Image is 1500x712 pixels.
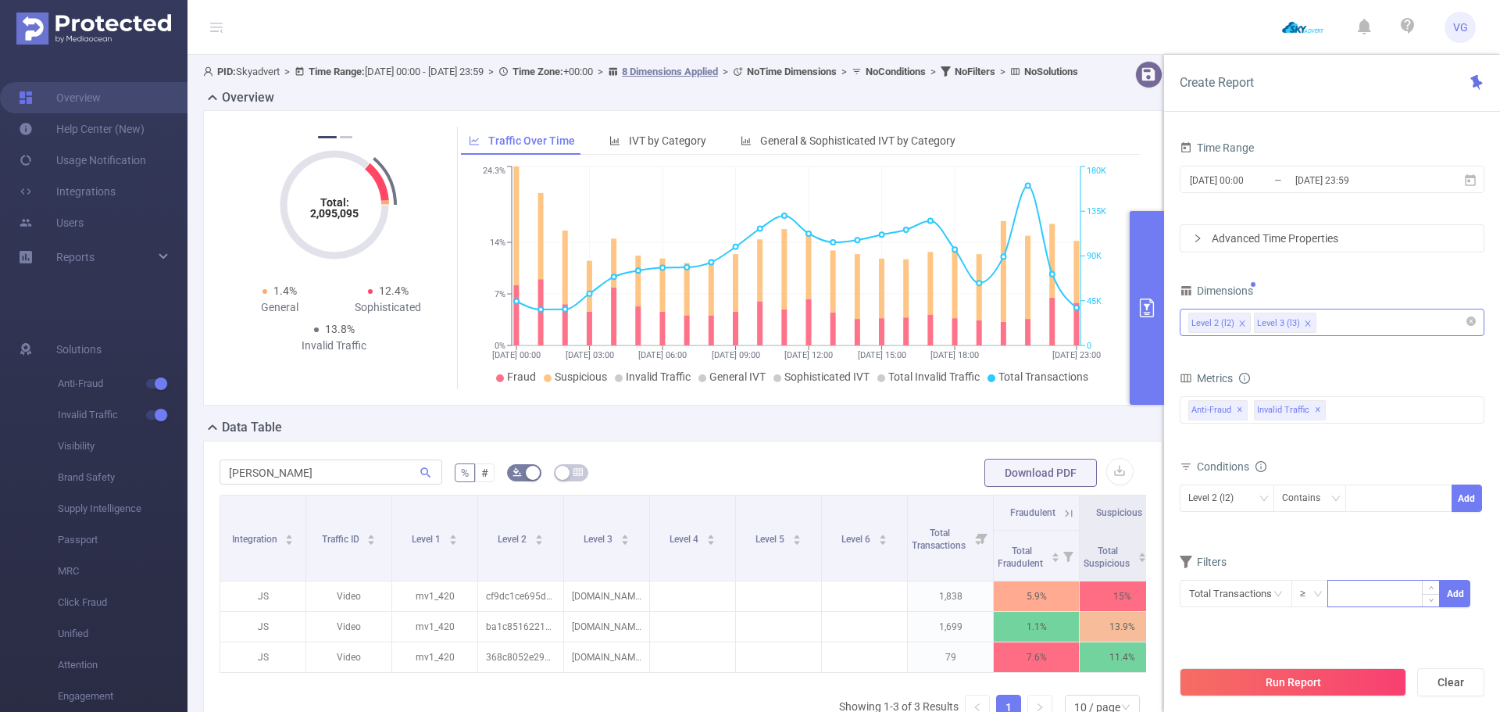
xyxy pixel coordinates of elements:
span: Level 3 [584,534,615,545]
tspan: 14% [490,238,505,248]
div: Level 3 (l3) [1257,313,1300,334]
a: Users [19,207,84,238]
i: icon: user [203,66,217,77]
button: Add [1452,485,1482,512]
p: ba1c85162213081c59d1609b13aede7e [478,612,563,642]
span: Integration [232,534,280,545]
i: icon: close-circle [1466,317,1476,326]
div: Sort [706,532,716,542]
i: icon: down [1259,494,1269,505]
i: icon: caret-down [792,538,801,543]
p: 368c8052e292ef69688c6a1b47b3bb6a [478,642,563,672]
span: Fraudulent [1010,507,1055,518]
span: Total Transactions [912,528,968,551]
i: Filter menu [1143,531,1165,581]
span: Invalid Traffic [58,399,187,431]
span: # [481,467,488,479]
button: Clear [1417,668,1484,696]
i: icon: up [1429,585,1434,591]
i: icon: caret-up [1137,550,1146,555]
tspan: 135K [1087,206,1106,216]
a: Help Center (New) [19,113,145,145]
i: icon: caret-up [792,532,801,537]
p: 5.9% [994,581,1079,611]
p: 7.6% [994,642,1079,672]
span: % [461,467,469,479]
i: icon: caret-down [706,538,715,543]
i: icon: caret-up [1051,550,1059,555]
span: 13.8% [325,323,355,335]
i: icon: bar-chart [609,135,620,146]
div: Sort [284,532,294,542]
a: Integrations [19,176,116,207]
span: Create Report [1180,75,1254,90]
span: > [837,66,852,77]
span: Total Suspicious [1084,546,1132,569]
i: icon: caret-down [878,538,887,543]
div: Invalid Traffic [280,338,388,354]
i: icon: caret-up [285,532,294,537]
span: Invalid Traffic [626,370,691,383]
i: icon: caret-up [878,532,887,537]
span: > [484,66,498,77]
tspan: [DATE] 06:00 [639,350,687,360]
span: > [593,66,608,77]
b: Time Zone: [512,66,563,77]
a: Reports [56,242,95,273]
tspan: 180K [1087,166,1106,177]
i: icon: bar-chart [741,135,752,146]
div: Sort [1137,550,1147,560]
span: Decrease Value [1423,594,1439,607]
tspan: [DATE] 00:00 [492,350,541,360]
p: Video [306,612,391,642]
p: cf9dc1ce695d7e640a99eb1ea1e98fe7 [478,581,563,611]
span: Fraud [507,370,536,383]
div: General [226,299,334,316]
span: Anti-Fraud [1188,400,1248,420]
span: ✕ [1237,401,1243,420]
span: Total Transactions [998,370,1088,383]
input: Search... [220,460,442,485]
div: Sort [1051,550,1060,560]
i: icon: table [573,467,583,477]
div: Sort [792,532,802,542]
span: Traffic Over Time [488,134,575,147]
span: Invalid Traffic [1254,400,1326,420]
span: Click Fraud [58,587,187,618]
input: Start date [1188,170,1315,191]
i: icon: caret-down [448,538,457,543]
span: Traffic ID [322,534,362,545]
div: Contains [1282,485,1331,511]
div: Level 2 (l2) [1188,485,1245,511]
span: > [995,66,1010,77]
span: MRC [58,556,187,587]
span: Conditions [1197,460,1266,473]
span: IVT by Category [629,134,706,147]
span: Time Range [1180,141,1254,154]
i: icon: caret-down [620,538,629,543]
i: icon: right [1193,234,1202,243]
p: 13.9% [1080,612,1165,642]
i: icon: line-chart [469,135,480,146]
span: Level 6 [841,534,873,545]
p: [DOMAIN_NAME] [564,581,649,611]
span: > [718,66,733,77]
span: Attention [58,649,187,681]
p: 79 [908,642,993,672]
span: Suspicious [1096,507,1142,518]
span: Level 5 [755,534,787,545]
i: icon: caret-up [367,532,376,537]
p: mv1_420 [392,642,477,672]
span: Metrics [1180,372,1233,385]
div: Sort [534,532,544,542]
div: Sophisticated [334,299,443,316]
b: No Time Dimensions [747,66,837,77]
p: JS [220,642,305,672]
span: Anti-Fraud [58,368,187,399]
i: icon: close [1304,320,1312,329]
i: icon: down [1313,589,1323,600]
button: Add [1440,580,1470,607]
p: 11.4% [1080,642,1165,672]
span: General & Sophisticated IVT by Category [760,134,955,147]
tspan: 0 [1087,341,1091,351]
